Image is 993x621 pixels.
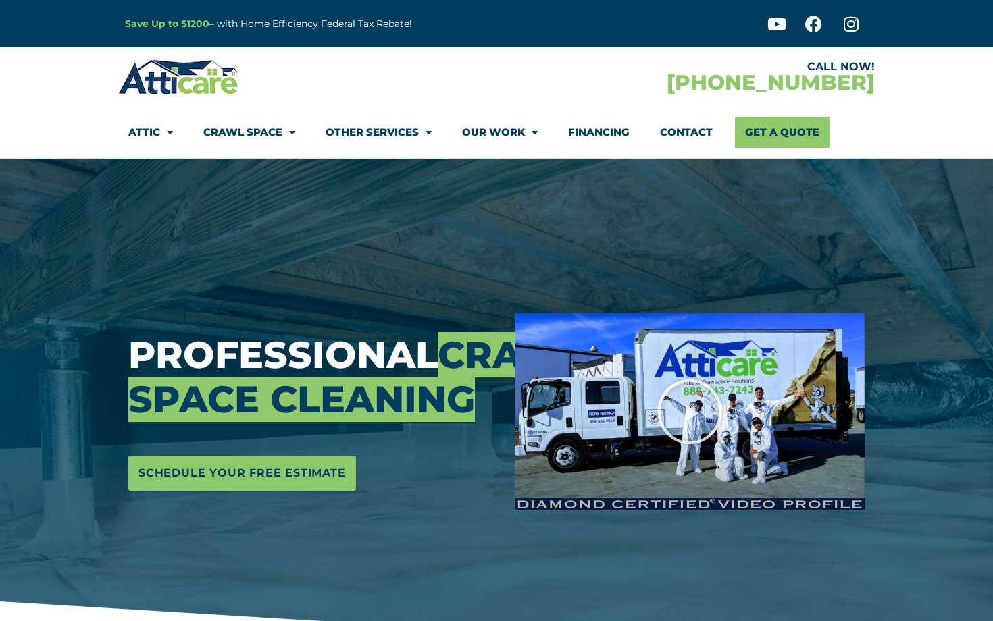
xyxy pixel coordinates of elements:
[203,117,295,148] a: Crawl Space
[128,117,173,148] a: Attic
[128,456,356,491] a: Schedule Your Free Estimate
[138,462,346,484] span: Schedule Your Free Estimate
[125,18,209,30] a: Save Up to $1200
[496,61,875,72] div: CALL NOW!
[326,117,432,148] a: Other Services
[462,117,538,148] a: Our Work
[660,117,713,148] a: Contact
[128,117,865,148] nav: Menu
[735,117,830,148] a: Get A Quote
[128,332,586,422] span: Crawl Space Cleaning
[568,117,630,148] a: Financing
[656,378,723,446] div: Play Video
[128,333,494,422] h3: Professional
[125,16,563,32] p: – with Home Efficiency Federal Tax Rebate!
